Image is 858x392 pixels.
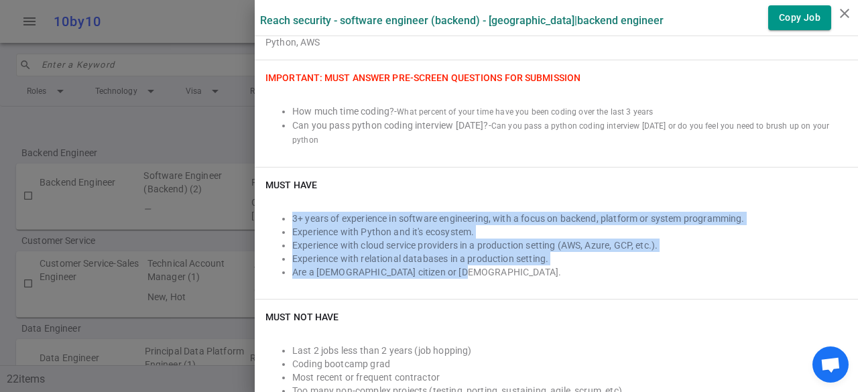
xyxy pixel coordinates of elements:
[265,310,339,324] h6: Must NOT Have
[292,239,847,252] li: Experience with cloud service providers in a production setting (AWS, Azure, GCP, etc.).
[260,14,664,27] label: Reach Security - Software Engineer (Backend) - [GEOGRAPHIC_DATA] | Backend Engineer
[265,72,580,83] span: IMPORTANT: Must Answer Pre-screen Questions for Submission
[292,357,847,371] li: Coding bootcamp grad
[265,30,847,49] div: Python, AWS
[292,119,847,147] li: Can you pass python coding interview [DATE]? -
[812,346,849,383] div: Open chat
[292,105,847,119] li: How much time coding? -
[292,252,847,265] li: Experience with relational databases in a production setting.
[292,212,847,225] li: 3+ years of experience in software engineering, with a focus on backend, platform or system progr...
[768,5,831,30] button: Copy Job
[292,121,829,145] span: Can you pass a python coding interview [DATE] or do you feel you need to brush up on your python
[292,344,847,357] li: Last 2 jobs less than 2 years (job hopping)
[837,5,853,21] i: close
[265,178,317,192] h6: Must Have
[397,107,653,117] span: What percent of your time have you been coding over the last 3 years
[292,225,847,239] li: Experience with Python and it's ecosystem.
[292,371,847,384] li: Most recent or frequent contractor
[292,265,847,279] li: Are a [DEMOGRAPHIC_DATA] citizen or [DEMOGRAPHIC_DATA].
